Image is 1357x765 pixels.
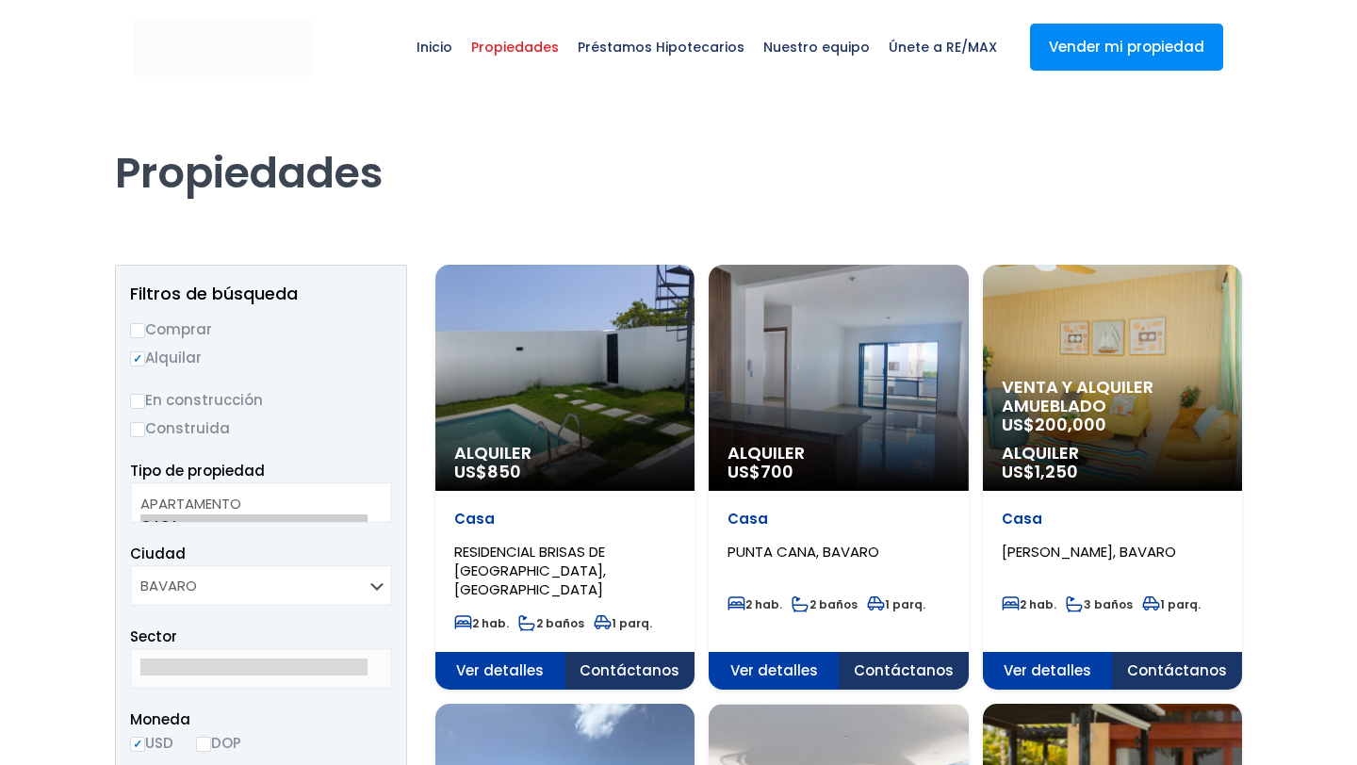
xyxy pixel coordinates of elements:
[728,460,793,483] span: US$
[728,444,949,463] span: Alquiler
[1002,510,1223,529] p: Casa
[728,542,879,562] span: PUNTA CANA, BAVARO
[1002,596,1056,612] span: 2 hab.
[1112,652,1242,690] span: Contáctanos
[196,731,241,755] label: DOP
[983,265,1242,690] a: Venta y alquiler amueblado US$200,000 Alquiler US$1,250Casa[PERSON_NAME], BAVARO2 hab.3 baños1 pa...
[518,615,584,631] span: 2 baños
[1035,460,1078,483] span: 1,250
[1002,378,1223,415] span: Venta y alquiler amueblado
[130,346,392,369] label: Alquilar
[839,652,969,690] span: Contáctanos
[435,652,565,690] span: Ver detalles
[462,19,568,75] span: Propiedades
[1030,24,1223,71] a: Vender mi propiedad
[454,615,509,631] span: 2 hab.
[115,95,1242,199] h1: Propiedades
[867,596,925,612] span: 1 parq.
[196,737,211,752] input: DOP
[568,19,754,75] span: Préstamos Hipotecarios
[130,285,392,303] h2: Filtros de búsqueda
[594,615,652,631] span: 1 parq.
[130,422,145,437] input: Construida
[792,596,858,612] span: 2 baños
[130,323,145,338] input: Comprar
[454,542,606,599] span: RESIDENCIAL BRISAS DE [GEOGRAPHIC_DATA], [GEOGRAPHIC_DATA]
[454,460,521,483] span: US$
[454,510,676,529] p: Casa
[454,444,676,463] span: Alquiler
[1066,596,1133,612] span: 3 baños
[1002,460,1078,483] span: US$
[130,731,173,755] label: USD
[728,596,782,612] span: 2 hab.
[754,19,879,75] span: Nuestro equipo
[760,460,793,483] span: 700
[1142,596,1201,612] span: 1 parq.
[130,737,145,752] input: USD
[1002,444,1223,463] span: Alquiler
[130,627,177,646] span: Sector
[130,351,145,366] input: Alquilar
[134,20,312,76] img: remax-metropolitana-logo
[435,265,695,690] a: Alquiler US$850CasaRESIDENCIAL BRISAS DE [GEOGRAPHIC_DATA], [GEOGRAPHIC_DATA]2 hab.2 baños1 parq....
[130,544,186,563] span: Ciudad
[130,461,265,480] span: Tipo de propiedad
[1002,413,1106,436] span: US$
[130,708,392,731] span: Moneda
[565,652,695,690] span: Contáctanos
[1002,542,1176,562] span: [PERSON_NAME], BAVARO
[130,317,392,341] label: Comprar
[983,652,1113,690] span: Ver detalles
[140,493,368,514] option: APARTAMENTO
[140,514,368,536] option: CASA
[709,265,968,690] a: Alquiler US$700CasaPUNTA CANA, BAVARO2 hab.2 baños1 parq. Ver detalles Contáctanos
[487,460,521,483] span: 850
[130,394,145,409] input: En construcción
[879,19,1006,75] span: Únete a RE/MAX
[1035,413,1106,436] span: 200,000
[709,652,839,690] span: Ver detalles
[130,388,392,412] label: En construcción
[130,416,392,440] label: Construida
[407,19,462,75] span: Inicio
[728,510,949,529] p: Casa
